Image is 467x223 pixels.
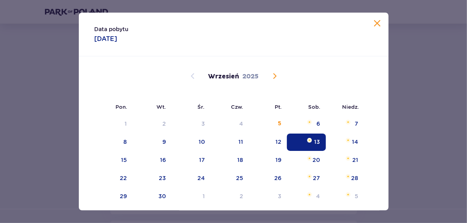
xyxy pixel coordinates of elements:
small: Pt. [275,104,282,110]
td: piątek, 12 września 2025 [249,134,287,151]
div: 5 [355,192,359,200]
td: Not available. środa, 3 września 2025 [171,115,210,133]
td: niedziela, 28 września 2025 [326,170,364,187]
td: piątek, 26 września 2025 [249,170,287,187]
div: 21 [353,156,359,164]
div: 26 [274,174,281,182]
td: niedziela, 7 września 2025 [326,115,364,133]
p: [DATE] [95,35,117,43]
div: 5 [278,120,281,128]
td: piątek, 19 września 2025 [249,152,287,169]
div: 24 [197,174,205,182]
td: niedziela, 14 września 2025 [326,134,364,151]
td: poniedziałek, 15 września 2025 [95,152,133,169]
div: 22 [120,174,127,182]
p: Data pobytu [95,25,129,33]
small: Wt. [157,104,166,110]
div: 2 [162,120,166,128]
td: niedziela, 5 października 2025 [326,188,364,205]
div: 1 [203,192,205,200]
td: czwartek, 2 października 2025 [210,188,249,205]
td: czwartek, 11 września 2025 [210,134,249,151]
div: 29 [120,192,127,200]
div: 2 [240,192,243,200]
div: 30 [158,192,166,200]
div: 3 [201,120,205,128]
div: 1 [125,120,127,128]
div: 18 [237,156,243,164]
td: wtorek, 30 września 2025 [132,188,171,205]
td: wtorek, 9 września 2025 [132,134,171,151]
td: czwartek, 25 września 2025 [210,170,249,187]
div: 15 [121,156,127,164]
div: 19 [275,156,281,164]
div: 27 [313,174,320,182]
div: 9 [162,138,166,146]
td: środa, 24 września 2025 [171,170,210,187]
td: środa, 10 września 2025 [171,134,210,151]
td: piątek, 3 października 2025 [249,188,287,205]
div: 13 [314,138,320,146]
td: niedziela, 21 września 2025 [326,152,364,169]
p: 2025 [243,72,259,81]
small: Śr. [198,104,205,110]
div: 4 [316,192,320,200]
div: 4 [239,120,243,128]
div: Calendar [79,56,389,219]
div: 23 [159,174,166,182]
td: poniedziałek, 29 września 2025 [95,188,133,205]
div: 11 [238,138,243,146]
div: 10 [199,138,205,146]
td: środa, 1 października 2025 [171,188,210,205]
td: Selected. sobota, 13 września 2025 [287,134,326,151]
div: 14 [352,138,359,146]
small: Czw. [231,104,244,110]
div: 17 [199,156,205,164]
small: Niedz. [342,104,359,110]
td: sobota, 27 września 2025 [287,170,326,187]
td: wtorek, 16 września 2025 [132,152,171,169]
td: Not available. wtorek, 2 września 2025 [132,115,171,133]
td: poniedziałek, 22 września 2025 [95,170,133,187]
div: 16 [160,156,166,164]
div: 12 [275,138,281,146]
td: sobota, 4 października 2025 [287,188,326,205]
td: sobota, 6 września 2025 [287,115,326,133]
div: 25 [236,174,243,182]
div: 28 [352,174,359,182]
td: sobota, 20 września 2025 [287,152,326,169]
td: Not available. poniedziałek, 1 września 2025 [95,115,133,133]
div: 8 [123,138,127,146]
td: czwartek, 18 września 2025 [210,152,249,169]
td: Not available. czwartek, 4 września 2025 [210,115,249,133]
td: środa, 17 września 2025 [171,152,210,169]
p: Wrzesień [208,72,240,81]
td: wtorek, 23 września 2025 [132,170,171,187]
small: Sob. [309,104,321,110]
div: 6 [317,120,320,128]
div: 7 [355,120,359,128]
td: poniedziałek, 8 września 2025 [95,134,133,151]
small: Pon. [116,104,128,110]
div: 3 [278,192,281,200]
div: 20 [313,156,320,164]
td: piątek, 5 września 2025 [249,115,287,133]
